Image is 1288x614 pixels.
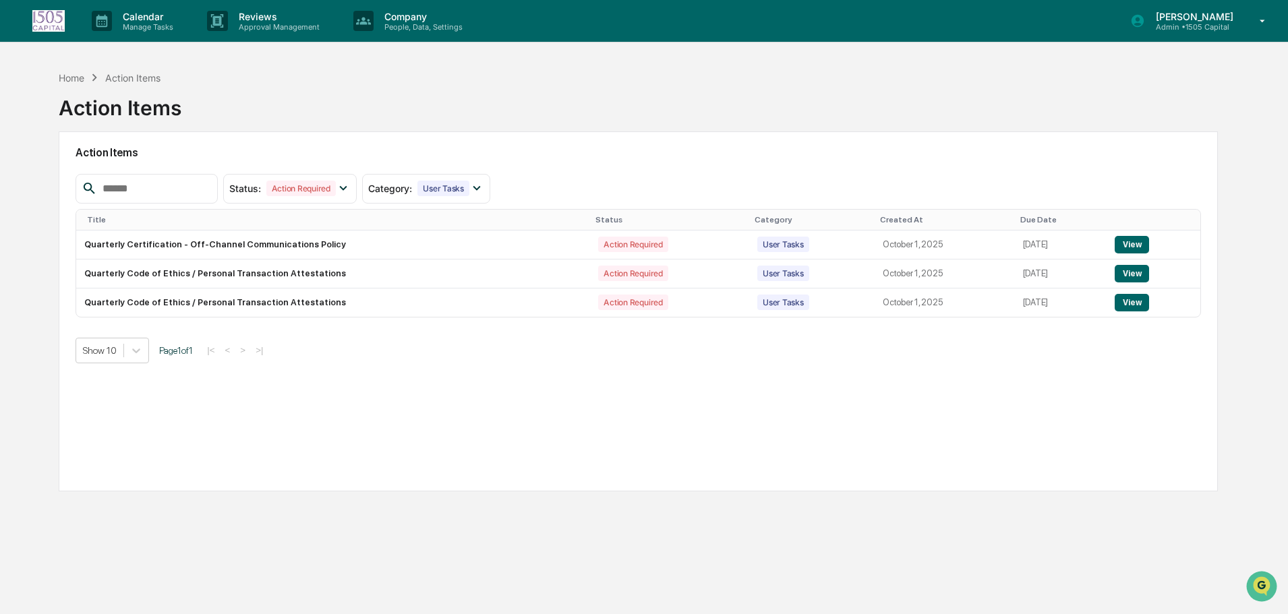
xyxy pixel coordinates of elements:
span: [PERSON_NAME] [42,183,109,194]
p: Manage Tasks [112,22,180,32]
div: User Tasks [757,295,809,310]
div: 🖐️ [13,277,24,288]
span: [DATE] [119,220,147,231]
div: User Tasks [757,266,809,281]
p: Reviews [228,11,326,22]
span: Page 1 of 1 [159,345,193,356]
span: • [112,220,117,231]
td: Quarterly Certification - Off-Channel Communications Policy [76,231,590,259]
p: Company [374,11,469,22]
button: Start new chat [229,107,245,123]
span: • [112,183,117,194]
img: Rachel Stanley [13,207,35,228]
span: Data Lookup [27,301,85,315]
img: logo [32,10,65,32]
div: User Tasks [417,181,469,196]
button: |< [203,344,218,356]
a: View [1115,297,1149,307]
td: [DATE] [1015,259,1107,288]
span: Pylon [134,334,163,344]
td: Quarterly Code of Ethics / Personal Transaction Attestations [76,259,590,288]
span: Category : [368,183,412,194]
div: Due Date [1020,215,1102,224]
td: October 1, 2025 [875,259,1014,288]
img: Rachel Stanley [13,171,35,192]
div: Home [59,72,84,84]
div: Past conversations [13,150,90,160]
button: > [236,344,250,356]
button: < [221,344,235,356]
span: [DATE] [119,183,147,194]
div: 🔎 [13,303,24,313]
p: [PERSON_NAME] [1145,11,1240,22]
a: 🗄️Attestations [92,270,173,295]
td: Quarterly Code of Ethics / Personal Transaction Attestations [76,288,590,317]
div: Action Required [598,295,668,310]
span: Preclearance [27,276,87,289]
div: Action Items [59,85,181,120]
p: Approval Management [228,22,326,32]
img: 1746055101610-c473b297-6a78-478c-a979-82029cc54cd1 [13,103,38,127]
div: Action Required [598,237,668,252]
span: [PERSON_NAME] [42,220,109,231]
p: How can we help? [13,28,245,50]
button: View [1115,265,1149,282]
div: Action Required [266,181,336,196]
span: Status : [229,183,261,194]
a: 🔎Data Lookup [8,296,90,320]
td: [DATE] [1015,231,1107,259]
div: Action Required [598,266,668,281]
div: Created At [880,215,1009,224]
img: 8933085812038_c878075ebb4cc5468115_72.jpg [28,103,53,127]
p: Calendar [112,11,180,22]
iframe: Open customer support [1245,570,1281,606]
div: Category [755,215,869,224]
td: October 1, 2025 [875,288,1014,317]
div: Title [87,215,585,224]
div: We're available if you need us! [61,117,185,127]
button: View [1115,236,1149,253]
div: Start new chat [61,103,221,117]
a: View [1115,239,1149,249]
a: 🖐️Preclearance [8,270,92,295]
h2: Action Items [76,146,1201,159]
td: [DATE] [1015,288,1107,317]
a: Powered byPylon [95,334,163,344]
p: Admin • 1505 Capital [1145,22,1240,32]
div: Action Items [105,72,160,84]
p: People, Data, Settings [374,22,469,32]
button: See all [209,147,245,163]
div: 🗄️ [98,277,109,288]
div: User Tasks [757,237,809,252]
a: View [1115,268,1149,278]
span: Attestations [111,276,167,289]
div: Status [595,215,744,224]
button: View [1115,294,1149,311]
td: October 1, 2025 [875,231,1014,259]
button: >| [252,344,267,356]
